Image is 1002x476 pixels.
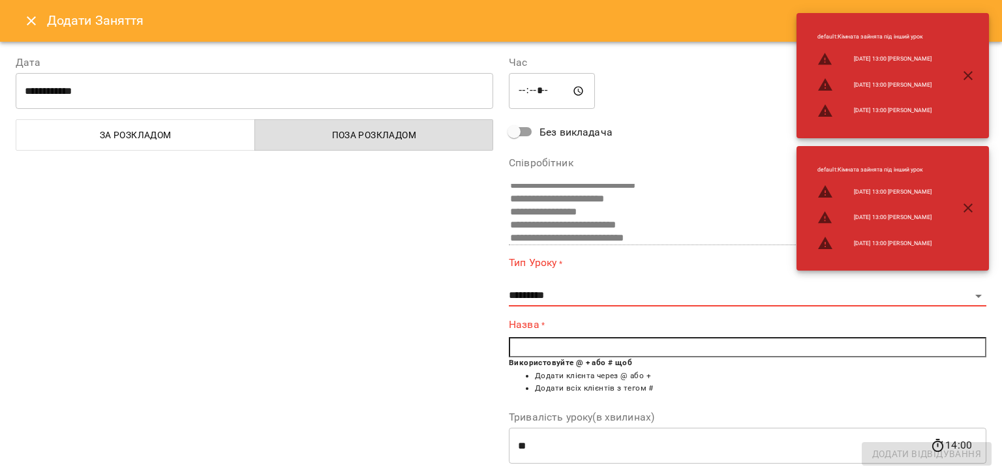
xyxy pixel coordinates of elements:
b: Використовуйте @ + або # щоб [509,358,632,367]
li: [DATE] 13:00 [PERSON_NAME] [807,46,942,72]
li: [DATE] 13:00 [PERSON_NAME] [807,98,942,124]
button: За розкладом [16,119,255,151]
label: Дата [16,57,493,68]
span: Без викладача [539,125,613,140]
label: Назва [509,317,986,332]
button: Close [16,5,47,37]
label: Тип Уроку [509,256,986,271]
li: [DATE] 13:00 [PERSON_NAME] [807,72,942,98]
label: Тривалість уроку(в хвилинах) [509,412,986,423]
li: Додати всіх клієнтів з тегом # [535,382,986,395]
span: За розкладом [24,127,247,143]
button: Поза розкладом [254,119,494,151]
li: default : Кімната зайнята під інший урок [807,160,942,179]
label: Час [509,57,986,68]
span: Поза розкладом [263,127,486,143]
label: Співробітник [509,158,986,168]
li: [DATE] 13:00 [PERSON_NAME] [807,179,942,205]
h6: Додати Заняття [47,10,986,31]
li: [DATE] 13:00 [PERSON_NAME] [807,205,942,231]
li: [DATE] 13:00 [PERSON_NAME] [807,230,942,256]
li: default : Кімната зайнята під інший урок [807,27,942,46]
li: Додати клієнта через @ або + [535,370,986,383]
